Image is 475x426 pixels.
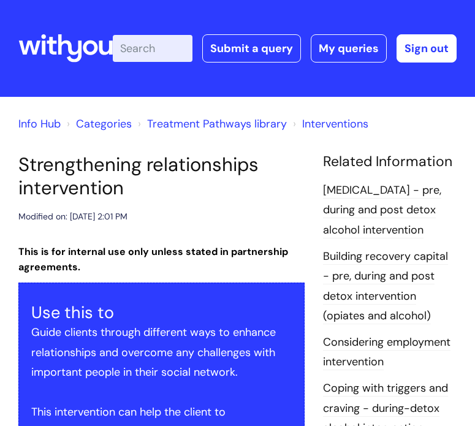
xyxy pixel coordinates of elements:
h1: Strengthening relationships intervention [18,153,305,199]
div: | - [113,34,457,63]
li: Solution home [64,114,132,134]
div: Modified on: [DATE] 2:01 PM [18,209,127,224]
a: Building recovery capital - pre, during and post detox intervention (opiates and alcohol) [323,249,448,324]
li: Interventions [290,114,368,134]
h3: Use this to [31,303,292,322]
a: Treatment Pathways library [147,116,287,131]
input: Search [113,35,192,62]
a: Considering employment intervention [323,335,450,370]
strong: This is for internal use only unless stated in partnership agreements. [18,245,288,273]
a: My queries [311,34,387,63]
p: Guide clients through different ways to enhance relationships and overcome any challenges with im... [31,322,292,382]
li: Treatment Pathways library [135,114,287,134]
a: Interventions [302,116,368,131]
a: Categories [76,116,132,131]
a: Submit a query [202,34,301,63]
a: Info Hub [18,116,61,131]
a: [MEDICAL_DATA] - pre, during and post detox alcohol intervention [323,183,441,238]
a: Sign out [397,34,457,63]
h4: Related Information [323,153,457,170]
